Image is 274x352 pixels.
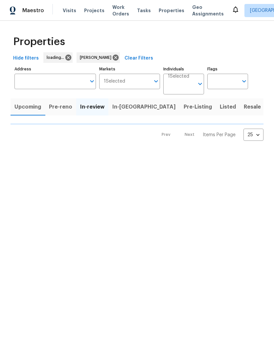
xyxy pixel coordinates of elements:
[80,102,104,112] span: In-review
[195,79,205,88] button: Open
[11,52,41,64] button: Hide filters
[243,126,263,143] div: 25
[203,132,236,138] p: Items Per Page
[137,8,151,13] span: Tasks
[77,52,120,63] div: [PERSON_NAME]
[80,54,114,61] span: [PERSON_NAME]
[112,4,129,17] span: Work Orders
[47,54,67,61] span: loading...
[122,52,156,64] button: Clear Filters
[84,7,104,14] span: Projects
[168,74,189,79] span: 1 Selected
[155,129,263,141] nav: Pagination Navigation
[13,38,65,45] span: Properties
[112,102,176,112] span: In-[GEOGRAPHIC_DATA]
[244,102,261,112] span: Resale
[104,79,125,84] span: 1 Selected
[43,52,73,63] div: loading...
[159,7,184,14] span: Properties
[22,7,44,14] span: Maestro
[184,102,212,112] span: Pre-Listing
[13,54,39,63] span: Hide filters
[151,77,161,86] button: Open
[99,67,160,71] label: Markets
[220,102,236,112] span: Listed
[163,67,204,71] label: Individuals
[87,77,97,86] button: Open
[63,7,76,14] span: Visits
[125,54,153,63] span: Clear Filters
[14,102,41,112] span: Upcoming
[207,67,248,71] label: Flags
[14,67,96,71] label: Address
[240,77,249,86] button: Open
[49,102,72,112] span: Pre-reno
[192,4,224,17] span: Geo Assignments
